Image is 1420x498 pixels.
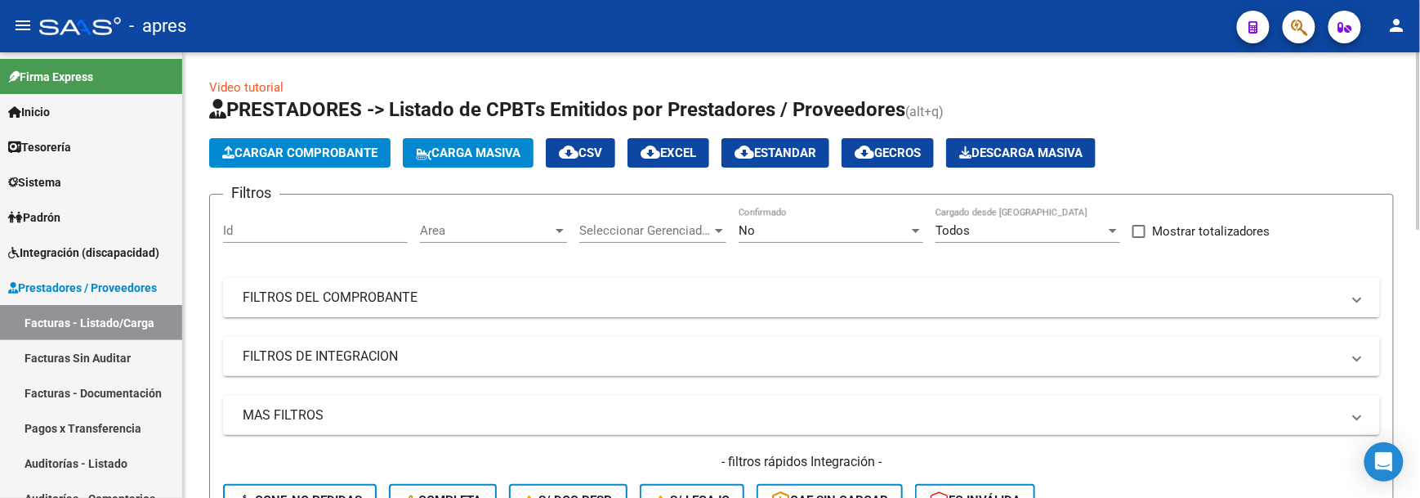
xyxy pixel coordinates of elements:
span: Firma Express [8,68,93,86]
mat-icon: cloud_download [559,142,578,162]
span: Seleccionar Gerenciador [579,223,712,238]
span: Tesorería [8,138,71,156]
span: CSV [559,146,602,160]
span: Todos [936,223,970,238]
span: Prestadores / Proveedores [8,279,157,297]
div: Open Intercom Messenger [1364,442,1404,482]
mat-icon: cloud_download [641,142,660,162]
mat-panel-title: FILTROS DEL COMPROBANTE [243,289,1341,307]
mat-icon: menu [13,16,33,35]
mat-panel-title: MAS FILTROS [243,406,1341,424]
span: Integración (discapacidad) [8,244,159,262]
span: Gecros [855,146,921,160]
mat-icon: cloud_download [855,142,874,162]
h3: Filtros [223,182,279,204]
mat-icon: cloud_download [735,142,754,162]
span: Padrón [8,209,60,227]
mat-expansion-panel-header: FILTROS DEL COMPROBANTE [223,278,1380,317]
button: Descarga Masiva [946,138,1096,168]
button: Gecros [842,138,934,168]
span: Cargar Comprobante [222,146,377,160]
mat-expansion-panel-header: FILTROS DE INTEGRACION [223,337,1380,376]
h4: - filtros rápidos Integración - [223,453,1380,471]
span: Sistema [8,173,61,191]
span: Carga Masiva [416,146,520,160]
span: Mostrar totalizadores [1152,222,1270,241]
button: CSV [546,138,615,168]
span: Descarga Masiva [959,146,1083,160]
span: Area [420,223,552,238]
span: - apres [129,8,186,44]
mat-icon: person [1387,16,1407,35]
span: Estandar [735,146,816,160]
button: Estandar [721,138,829,168]
span: Inicio [8,103,50,121]
button: Carga Masiva [403,138,534,168]
span: (alt+q) [905,104,944,119]
button: Cargar Comprobante [209,138,391,168]
mat-expansion-panel-header: MAS FILTROS [223,396,1380,435]
app-download-masive: Descarga masiva de comprobantes (adjuntos) [946,138,1096,168]
button: EXCEL [627,138,709,168]
span: No [739,223,755,238]
a: Video tutorial [209,80,284,95]
span: EXCEL [641,146,696,160]
mat-panel-title: FILTROS DE INTEGRACION [243,348,1341,366]
span: PRESTADORES -> Listado de CPBTs Emitidos por Prestadores / Proveedores [209,98,905,121]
